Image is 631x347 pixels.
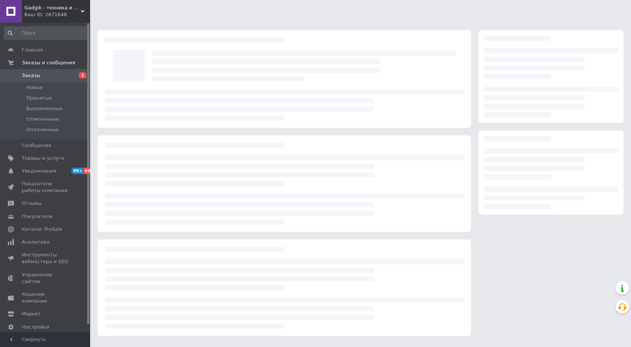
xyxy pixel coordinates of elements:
span: Кошелек компании [22,291,69,305]
span: Маркет [22,311,41,317]
span: Показатели работы компании [22,180,69,194]
span: Инструменты вебмастера и SEO [22,252,69,265]
span: Отмененные [26,116,59,123]
span: Gadgik - техника и аксессуары [24,5,81,11]
span: Заказы [22,72,40,79]
span: Главная [22,47,43,53]
span: Товары и услуги [22,155,64,162]
input: Поиск [4,26,89,40]
span: Каталог ProSale [22,226,62,233]
span: Выполненные [26,105,62,112]
span: Принятые [26,95,52,102]
span: Заказы и сообщения [22,59,75,66]
span: Покупатели [22,213,53,220]
span: Отзывы [22,200,42,207]
span: Настройки [22,324,49,330]
span: Новые [26,84,43,91]
span: Управление сайтом [22,271,69,285]
span: Аналитика [22,239,50,245]
span: Уведомления [22,168,56,174]
span: 99+ [71,168,84,174]
span: 99+ [84,168,96,174]
span: Оплаченные [26,126,59,133]
div: Ваш ID: 2671648 [24,11,90,18]
span: Сообщения [22,142,51,149]
span: 1 [79,72,86,79]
